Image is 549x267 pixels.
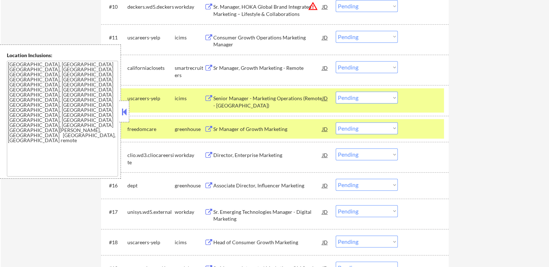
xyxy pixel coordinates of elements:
[213,64,322,72] div: Sr Manager, Growth Marketing - Remote
[322,179,329,192] div: JD
[175,3,204,10] div: workday
[127,64,175,72] div: californiaclosets
[213,3,322,17] div: Sr. Manager, HOKA Global Brand Integrated Marketing – Lifestyle & Collaborations
[7,52,118,59] div: Location Inclusions:
[127,152,175,166] div: clio.wd3.cliocareersite
[175,126,204,133] div: greenhouse
[127,3,175,10] div: deckers.wd5.deckers
[175,208,204,216] div: workday
[322,236,329,249] div: JD
[109,239,122,246] div: #18
[127,34,175,41] div: uscareers-yelp
[175,182,204,189] div: greenhouse
[175,239,204,246] div: icims
[127,208,175,216] div: unisys.wd5.external
[109,182,122,189] div: #16
[213,239,322,246] div: Head of Consumer Growth Marketing
[213,95,322,109] div: Senior Manager - Marketing Operations (Remote - [GEOGRAPHIC_DATA])
[213,152,322,159] div: Director, Enterprise Marketing
[322,205,329,218] div: JD
[213,34,322,48] div: Consumer Growth Operations Marketing Manager
[109,34,122,41] div: #11
[175,64,204,79] div: smartrecruiters
[175,95,204,102] div: icims
[213,208,322,223] div: Sr. Emerging Technologies Manager - Digital Marketing
[109,3,122,10] div: #10
[213,182,322,189] div: Associate Director, Influencer Marketing
[322,148,329,161] div: JD
[127,182,175,189] div: dept
[322,122,329,135] div: JD
[127,126,175,133] div: freedomcare
[127,239,175,246] div: uscareers-yelp
[175,152,204,159] div: workday
[175,34,204,41] div: icims
[322,61,329,74] div: JD
[213,126,322,133] div: Sr Manager of Growth Marketing
[109,208,122,216] div: #17
[322,92,329,105] div: JD
[322,31,329,44] div: JD
[127,95,175,102] div: uscareers-yelp
[308,1,318,11] button: warning_amber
